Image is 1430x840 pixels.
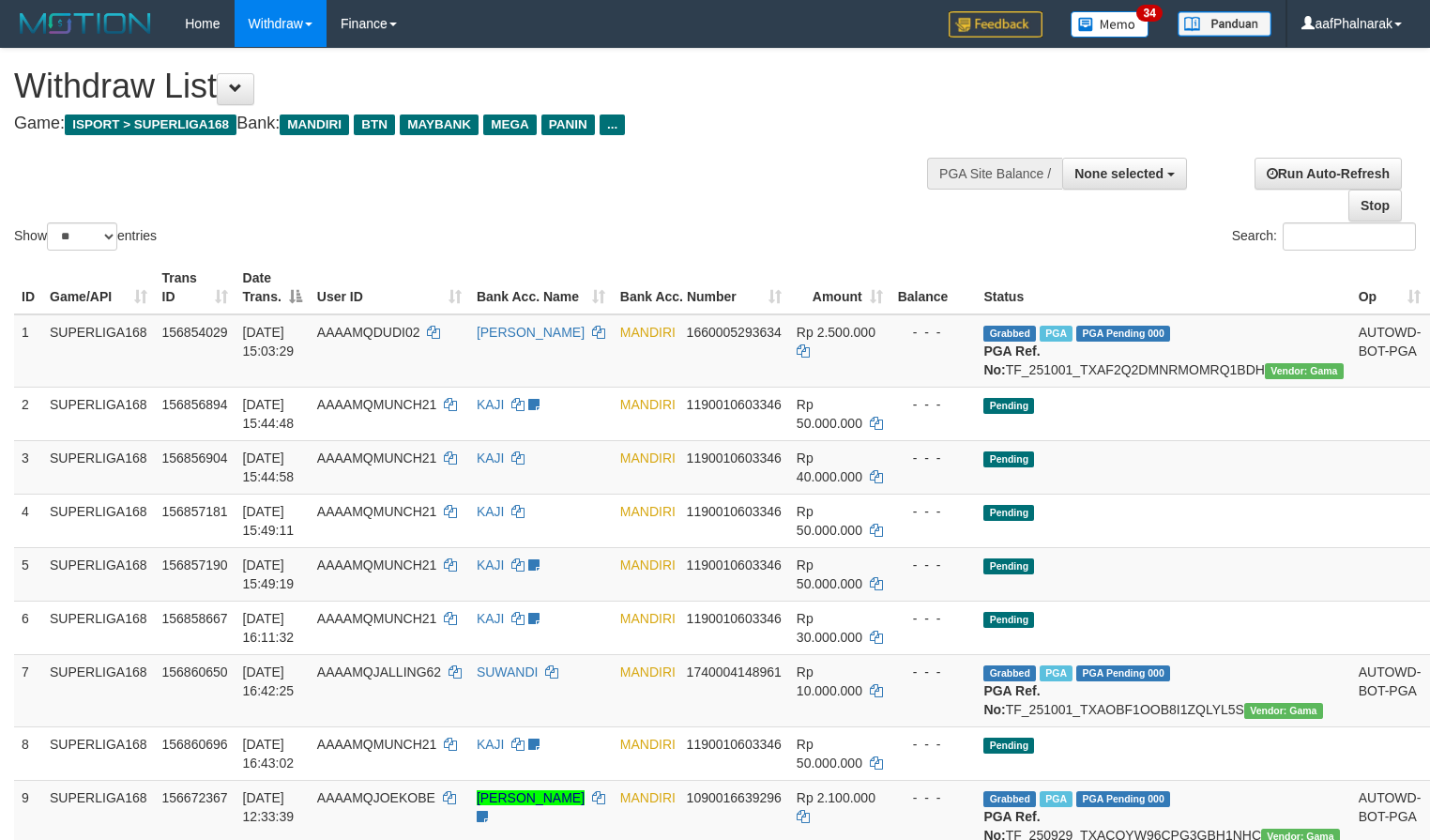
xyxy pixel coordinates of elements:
div: - - - [898,502,969,521]
span: ISPORT > SUPERLIGA168 [65,115,236,135]
span: [DATE] 15:44:58 [243,451,295,484]
span: [DATE] 16:11:32 [243,611,295,645]
th: User ID: activate to sort column ascending [310,261,469,314]
span: PGA Pending [1076,791,1170,807]
span: AAAAMQJALLING62 [317,664,441,680]
a: KAJI [477,397,505,412]
td: TF_251001_TXAOBF1OOB8I1ZQLYL5S [976,654,1350,726]
span: MANDIRI [620,737,676,752]
div: - - - [898,788,969,807]
img: MOTION_logo.png [14,9,157,38]
span: MANDIRI [620,557,676,573]
td: SUPERLIGA168 [42,601,155,654]
span: Rp 50.000.000 [797,504,862,538]
span: AAAAMQMUNCH21 [317,451,437,466]
span: Copy 1090016639296 to clipboard [687,790,782,805]
span: Grabbed [983,665,1036,681]
span: MANDIRI [280,115,349,135]
th: Game/API: activate to sort column ascending [42,261,155,314]
span: [DATE] 16:43:02 [243,737,295,771]
span: Copy 1190010603346 to clipboard [687,611,782,626]
b: PGA Ref. No: [983,344,1040,377]
span: Marked by aafsoycanthlai [1040,326,1072,342]
a: KAJI [477,737,505,752]
span: AAAAMQMUNCH21 [317,504,437,519]
span: [DATE] 12:33:39 [243,790,295,824]
span: Copy 1190010603346 to clipboard [687,504,782,519]
span: Pending [983,738,1034,754]
span: MANDIRI [620,611,676,626]
th: Trans ID: activate to sort column ascending [155,261,236,314]
span: AAAAMQMUNCH21 [317,737,437,752]
span: PGA Pending [1076,665,1170,681]
span: Copy 1190010603346 to clipboard [687,397,782,412]
span: Rp 50.000.000 [797,557,862,591]
div: - - - [898,663,969,681]
span: Copy 1190010603346 to clipboard [687,451,782,466]
div: - - - [898,556,969,574]
b: PGA Ref. No: [983,683,1040,717]
span: Rp 10.000.000 [797,664,862,698]
span: [DATE] 15:03:29 [243,325,295,359]
td: 5 [14,547,42,601]
td: SUPERLIGA168 [42,314,155,388]
th: Bank Acc. Name: activate to sort column ascending [469,261,613,314]
td: 4 [14,494,42,547]
span: 34 [1136,5,1162,22]
a: KAJI [477,451,505,466]
span: Pending [983,451,1034,467]
span: PGA Pending [1076,326,1170,342]
a: Stop [1348,190,1402,221]
span: Marked by aafchhiseyha [1040,665,1072,681]
span: Pending [983,505,1034,521]
span: AAAAMQMUNCH21 [317,557,437,573]
span: Copy 1190010603346 to clipboard [687,557,782,573]
span: MAYBANK [400,115,479,135]
td: 8 [14,726,42,780]
input: Search: [1283,222,1416,251]
span: 156860696 [162,737,228,752]
label: Show entries [14,222,157,251]
span: Rp 2.100.000 [797,790,875,805]
span: Grabbed [983,791,1036,807]
div: - - - [898,395,969,414]
span: [DATE] 16:42:25 [243,664,295,698]
label: Search: [1232,222,1416,251]
span: Vendor URL: https://trx31.1velocity.biz [1244,703,1323,719]
span: Rp 40.000.000 [797,451,862,484]
th: Bank Acc. Number: activate to sort column ascending [613,261,789,314]
span: Pending [983,558,1034,574]
div: - - - [898,609,969,628]
span: Rp 50.000.000 [797,737,862,771]
img: Button%20Memo.svg [1071,11,1149,38]
span: MANDIRI [620,664,676,680]
span: 156860650 [162,664,228,680]
span: Pending [983,612,1034,628]
th: ID [14,261,42,314]
span: BTN [354,115,395,135]
span: [DATE] 15:44:48 [243,397,295,431]
span: [DATE] 15:49:19 [243,557,295,591]
th: Date Trans.: activate to sort column descending [236,261,310,314]
td: SUPERLIGA168 [42,654,155,726]
span: 156854029 [162,325,228,340]
span: MANDIRI [620,790,676,805]
span: AAAAMQDUDI02 [317,325,420,340]
span: MEGA [483,115,537,135]
span: Copy 1660005293634 to clipboard [687,325,782,340]
div: - - - [898,449,969,467]
td: 2 [14,387,42,440]
a: Run Auto-Refresh [1255,158,1402,190]
td: TF_251001_TXAF2Q2DMNRMOMRQ1BDH [976,314,1350,388]
span: AAAAMQMUNCH21 [317,611,437,626]
td: SUPERLIGA168 [42,440,155,494]
span: Copy 1740004148961 to clipboard [687,664,782,680]
a: KAJI [477,611,505,626]
span: AAAAMQJOEKOBE [317,790,435,805]
h4: Game: Bank: [14,115,935,133]
span: Pending [983,398,1034,414]
div: PGA Site Balance / [927,158,1062,190]
span: MANDIRI [620,451,676,466]
td: SUPERLIGA168 [42,494,155,547]
span: MANDIRI [620,325,676,340]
